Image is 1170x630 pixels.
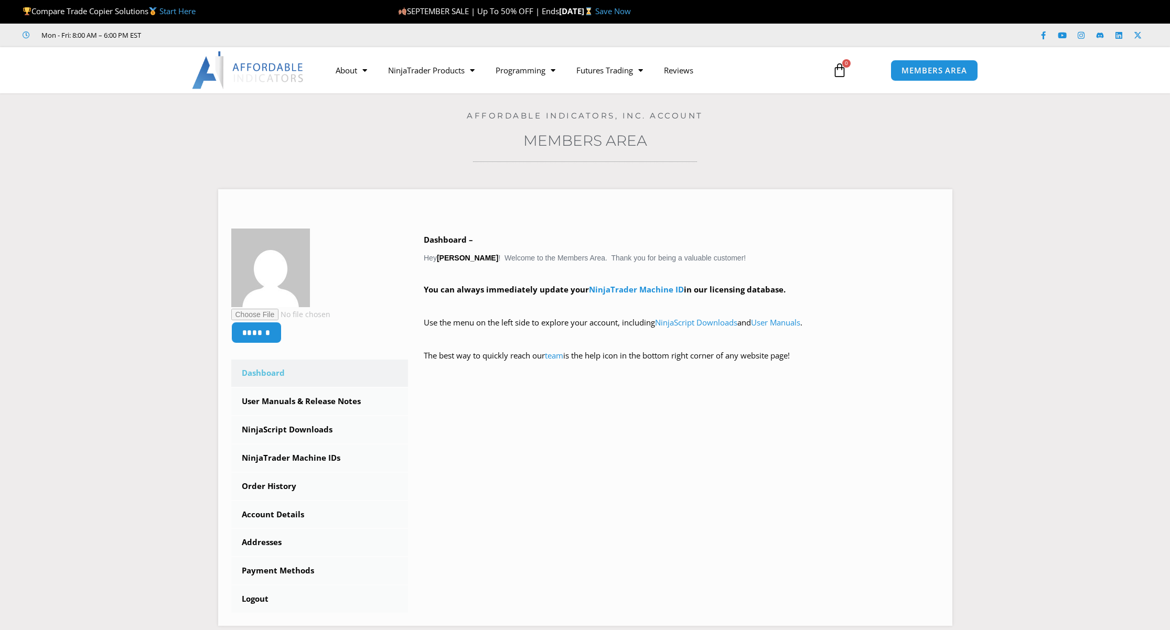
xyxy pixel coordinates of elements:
a: User Manuals [751,317,800,328]
a: NinjaScript Downloads [655,317,737,328]
a: NinjaTrader Machine IDs [231,444,409,472]
a: MEMBERS AREA [890,60,978,81]
strong: You can always immediately update your in our licensing database. [424,284,786,295]
span: MEMBERS AREA [901,67,967,74]
a: User Manuals & Release Notes [231,388,409,415]
img: 🏆 [23,7,31,15]
a: Futures Trading [566,58,653,82]
img: fcee5a1fb70e62a1de915e33a3686a5ce2d37c20f03b33d170a876246941bdfc [231,229,310,307]
a: Dashboard [231,360,409,387]
a: NinjaScript Downloads [231,416,409,443]
nav: Account pages [231,360,409,613]
b: Dashboard – [424,234,473,245]
a: Payment Methods [231,557,409,584]
a: Programming [485,58,566,82]
a: Account Details [231,501,409,528]
span: 0 [842,59,851,68]
strong: [PERSON_NAME] [437,254,498,262]
span: SEPTEMBER SALE | Up To 50% OFF | Ends [398,6,559,16]
a: NinjaTrader Products [378,58,485,82]
iframe: Customer reviews powered by Trustpilot [156,30,313,40]
img: 🍂 [399,7,406,15]
a: Members Area [523,132,647,149]
a: Save Now [595,6,631,16]
span: Mon - Fri: 8:00 AM – 6:00 PM EST [39,29,141,41]
img: ⌛ [585,7,593,15]
img: 🥇 [149,7,157,15]
p: The best way to quickly reach our is the help icon in the bottom right corner of any website page! [424,349,939,378]
span: Compare Trade Copier Solutions [23,6,196,16]
a: Reviews [653,58,704,82]
a: Affordable Indicators, Inc. Account [467,111,703,121]
div: Hey ! Welcome to the Members Area. Thank you for being a valuable customer! [424,233,939,378]
strong: [DATE] [559,6,595,16]
a: Order History [231,473,409,500]
img: LogoAI | Affordable Indicators – NinjaTrader [192,51,305,89]
a: Logout [231,585,409,613]
a: Addresses [231,529,409,556]
a: About [325,58,378,82]
nav: Menu [325,58,820,82]
a: NinjaTrader Machine ID [589,284,684,295]
a: team [545,350,563,361]
a: Start Here [159,6,196,16]
a: 0 [817,55,863,85]
p: Use the menu on the left side to explore your account, including and . [424,316,939,345]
